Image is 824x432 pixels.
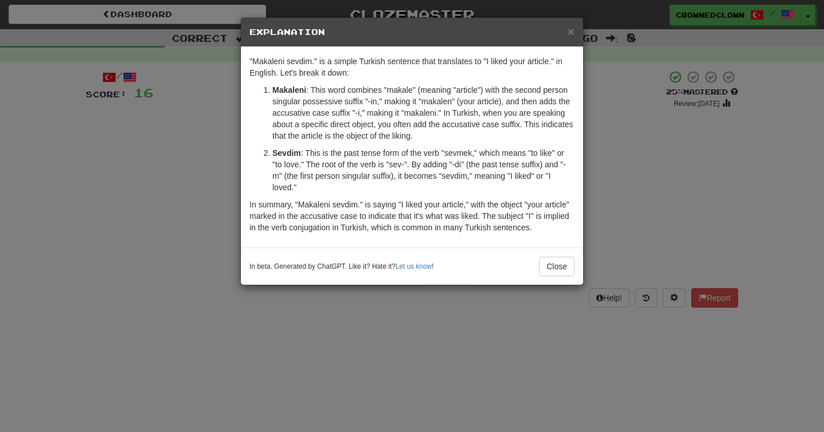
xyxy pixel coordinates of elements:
[272,147,575,193] p: : This is the past tense form of the verb "sevmek," which means "to like" or "to love." The root ...
[568,25,575,38] span: ×
[539,257,575,276] button: Close
[272,148,301,158] strong: Sevdim
[272,84,575,142] p: : This word combines "makale" (meaning "article") with the second person singular possessive suff...
[249,56,575,78] p: "Makaleni sevdim." is a simple Turkish sentence that translates to "I liked your article." in Eng...
[249,262,434,272] small: In beta. Generated by ChatGPT. Like it? Hate it? !
[568,25,575,37] button: Close
[272,85,306,95] strong: Makaleni
[249,199,575,233] p: In summary, "Makaleni sevdim." is saying "I liked your article," with the object "your article" m...
[249,26,575,38] h5: Explanation
[395,262,431,270] a: Let us know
